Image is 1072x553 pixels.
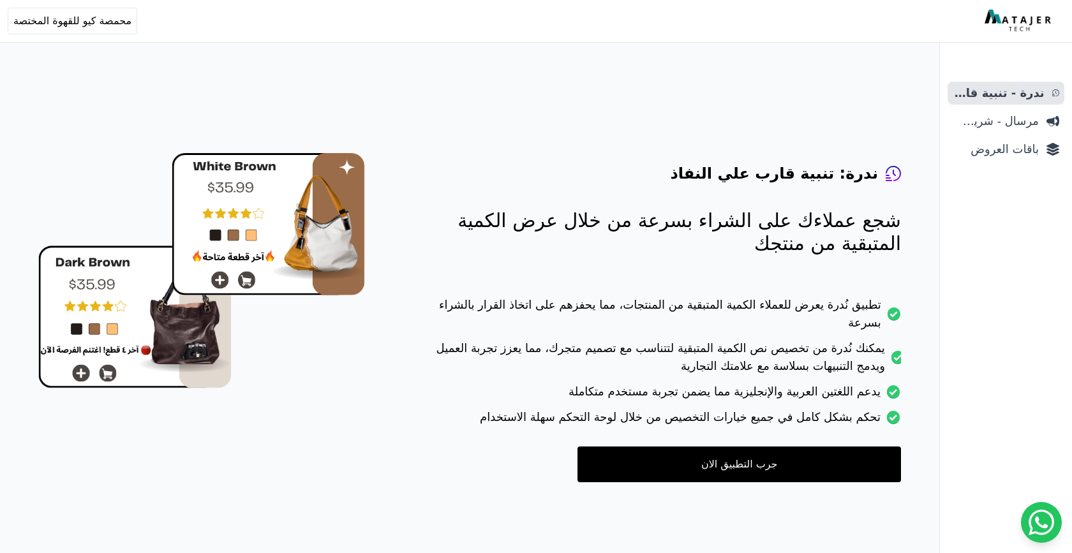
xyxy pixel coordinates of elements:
[416,296,901,339] li: تطبيق نُدرة يعرض للعملاء الكمية المتبقية من المنتجات، مما يحفزهم على اتخاذ القرار بالشراء بسرعة
[13,13,131,29] span: محمصة كيو للقهوة المختصة
[416,408,901,434] li: تحكم بشكل كامل في جميع خيارات التخصيص من خلال لوحة التحكم سهلة الاستخدام
[8,8,137,34] button: محمصة كيو للقهوة المختصة
[953,140,1039,158] span: باقات العروض
[953,84,1045,102] span: ندرة - تنبية قارب علي النفاذ
[416,209,901,255] p: شجع عملاءك على الشراء بسرعة من خلال عرض الكمية المتبقية من منتجك
[953,112,1039,130] span: مرسال - شريط دعاية
[670,163,878,184] h4: ندرة: تنبية قارب علي النفاذ
[38,153,365,388] img: hero
[416,383,901,408] li: يدعم اللغتين العربية والإنجليزية مما يضمن تجربة مستخدم متكاملة
[577,446,901,482] a: جرب التطبيق الان
[416,339,901,383] li: يمكنك نُدرة من تخصيص نص الكمية المتبقية لتتناسب مع تصميم متجرك، مما يعزز تجربة العميل ويدمج التنب...
[985,10,1054,33] img: MatajerTech Logo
